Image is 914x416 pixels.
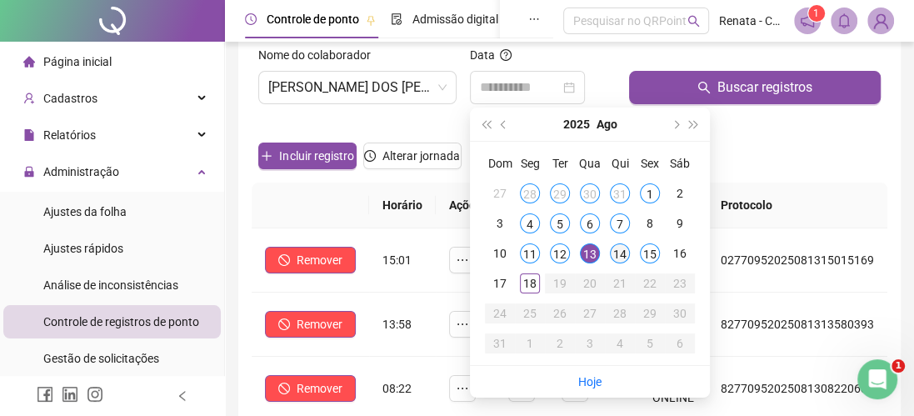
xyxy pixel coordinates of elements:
[575,208,605,238] td: 2025-08-06
[515,148,545,178] th: Seg
[545,268,575,298] td: 2025-08-19
[490,303,510,323] div: 24
[665,178,695,208] td: 2025-08-02
[665,148,695,178] th: Sáb
[605,178,635,208] td: 2025-07-31
[545,328,575,358] td: 2025-09-02
[490,273,510,293] div: 17
[278,254,290,266] span: stop
[490,183,510,203] div: 27
[382,147,460,165] span: Alterar jornada
[575,328,605,358] td: 2025-09-03
[37,386,53,403] span: facebook
[515,268,545,298] td: 2025-08-18
[580,213,600,233] div: 6
[635,238,665,268] td: 2025-08-15
[665,328,695,358] td: 2025-09-06
[670,183,690,203] div: 2
[697,81,711,94] span: search
[605,328,635,358] td: 2025-09-04
[707,183,887,228] th: Protocolo
[515,238,545,268] td: 2025-08-11
[717,78,812,98] span: Buscar registros
[268,72,447,103] span: JULIO DOS SANTOS PAIM
[500,49,512,61] span: question-circle
[485,178,515,208] td: 2025-07-27
[610,333,630,353] div: 4
[605,238,635,268] td: 2025-08-14
[485,148,515,178] th: Dom
[382,318,412,331] span: 13:58
[635,268,665,298] td: 2025-08-22
[258,143,357,169] button: Incluir registro
[278,318,290,330] span: stop
[813,8,819,19] span: 1
[363,143,462,169] button: Alterar jornada
[520,303,540,323] div: 25
[43,165,119,178] span: Administração
[580,273,600,293] div: 20
[892,359,905,373] span: 1
[707,293,887,357] td: 82770952025081313580393
[297,379,342,398] span: Remover
[261,150,272,162] span: plus
[43,278,178,292] span: Análise de inconsistências
[666,108,684,141] button: next-year
[412,13,498,26] span: Admissão digital
[610,243,630,263] div: 14
[580,243,600,263] div: 13
[550,213,570,233] div: 5
[550,243,570,263] div: 12
[485,268,515,298] td: 2025-08-17
[640,303,660,323] div: 29
[297,315,342,333] span: Remover
[470,48,495,62] span: Data
[665,238,695,268] td: 2025-08-16
[640,243,660,263] div: 15
[575,148,605,178] th: Qua
[605,268,635,298] td: 2025-08-21
[550,273,570,293] div: 19
[665,208,695,238] td: 2025-08-09
[719,12,784,30] span: Renata - CASA DKRA LTDA
[550,333,570,353] div: 2
[265,375,356,402] button: Remover
[43,205,127,218] span: Ajustes da folha
[665,298,695,328] td: 2025-08-30
[456,382,469,395] span: ellipsis
[267,13,359,26] span: Controle de ponto
[436,183,495,228] th: Ações
[363,151,462,164] a: Alterar jornada
[670,333,690,353] div: 6
[265,311,356,338] button: Remover
[640,273,660,293] div: 22
[635,178,665,208] td: 2025-08-01
[687,15,700,28] span: search
[520,213,540,233] div: 4
[605,208,635,238] td: 2025-08-07
[366,15,376,25] span: pushpin
[495,108,513,141] button: prev-year
[297,251,342,269] span: Remover
[515,328,545,358] td: 2025-09-01
[575,268,605,298] td: 2025-08-20
[43,55,112,68] span: Página inicial
[635,328,665,358] td: 2025-09-05
[43,315,199,328] span: Controle de registros de ponto
[43,92,97,105] span: Cadastros
[610,273,630,293] div: 21
[610,183,630,203] div: 31
[640,213,660,233] div: 8
[610,303,630,323] div: 28
[670,213,690,233] div: 9
[545,298,575,328] td: 2025-08-26
[635,208,665,238] td: 2025-08-08
[578,375,602,388] a: Hoje
[485,298,515,328] td: 2025-08-24
[580,303,600,323] div: 27
[490,213,510,233] div: 3
[23,56,35,68] span: home
[520,273,540,293] div: 18
[364,150,376,162] span: clock-circle
[520,183,540,203] div: 28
